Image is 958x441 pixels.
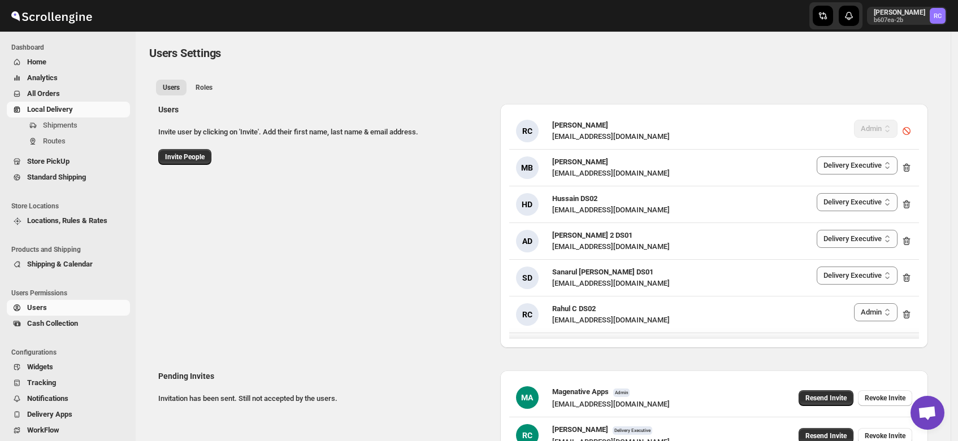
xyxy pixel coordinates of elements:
[27,260,93,268] span: Shipping & Calendar
[27,394,68,403] span: Notifications
[11,289,130,298] span: Users Permissions
[552,131,670,142] div: [EMAIL_ADDRESS][DOMAIN_NAME]
[27,363,53,371] span: Widgets
[805,394,847,403] span: Resend Invite
[7,133,130,149] button: Routes
[27,410,72,418] span: Delivery Apps
[156,80,187,95] button: All customers
[911,396,944,430] a: Open chat
[7,256,130,272] button: Shipping & Calendar
[7,117,130,133] button: Shipments
[27,378,56,387] span: Tracking
[552,268,653,276] span: Sanarul [PERSON_NAME] DS01
[158,126,491,138] p: Invite user by clicking on 'Invite'. Add their first name, last name & email address.
[11,245,130,254] span: Products and Shipping
[867,7,947,25] button: User menu
[27,58,46,66] span: Home
[149,46,221,60] span: Users Settings
[552,278,670,289] div: [EMAIL_ADDRESS][DOMAIN_NAME]
[196,83,213,92] span: Roles
[516,386,539,409] div: MA
[7,54,130,70] button: Home
[858,390,912,406] button: Revoke Invite
[158,370,491,382] h2: Pending Invites
[874,8,925,17] p: [PERSON_NAME]
[158,149,211,165] button: Invite People
[552,121,608,129] span: [PERSON_NAME]
[552,387,609,396] span: Magenative Apps
[7,86,130,102] button: All Orders
[11,43,130,52] span: Dashboard
[7,316,130,331] button: Cash Collection
[27,319,78,328] span: Cash Collection
[516,120,539,142] div: RC
[165,152,205,161] span: Invite People
[43,121,77,129] span: Shipments
[516,267,539,289] div: SD
[865,394,905,403] span: Revoke Invite
[516,303,539,326] div: RC
[7,300,130,316] button: Users
[613,426,652,435] span: Delivery Executive
[7,391,130,407] button: Notifications
[158,393,491,404] p: Invitation has been sent. Still not accepted by the users.
[158,104,491,115] h2: Users
[7,422,130,438] button: WorkFlow
[27,105,73,113] span: Local Delivery
[552,399,670,410] div: [EMAIL_ADDRESS][DOMAIN_NAME]
[27,157,70,165] span: Store PickUp
[552,315,670,326] div: [EMAIL_ADDRESS][DOMAIN_NAME]
[27,216,107,225] span: Locations, Rules & Rates
[7,407,130,422] button: Delivery Apps
[163,83,180,92] span: Users
[9,2,94,30] img: ScrollEngine
[7,359,130,375] button: Widgets
[552,158,608,166] span: [PERSON_NAME]
[11,348,130,357] span: Configurations
[7,213,130,229] button: Locations, Rules & Rates
[552,194,597,203] span: Hussain DS02
[27,173,86,181] span: Standard Shipping
[7,375,130,391] button: Tracking
[552,168,670,179] div: [EMAIL_ADDRESS][DOMAIN_NAME]
[11,202,130,211] span: Store Locations
[805,431,847,440] span: Resend Invite
[865,431,905,440] span: Revoke Invite
[552,231,632,239] span: [PERSON_NAME] 2 DS01
[934,12,942,20] text: RC
[516,230,539,252] div: AD
[552,241,670,252] div: [EMAIL_ADDRESS][DOMAIN_NAME]
[27,89,60,98] span: All Orders
[874,17,925,24] p: b607ea-2b
[930,8,946,24] span: Rahul Chopra
[552,204,670,216] div: [EMAIL_ADDRESS][DOMAIN_NAME]
[7,70,130,86] button: Analytics
[516,193,539,216] div: HD
[516,156,539,179] div: MB
[552,304,596,313] span: Rahul C DS02
[43,137,66,145] span: Routes
[27,426,59,434] span: WorkFlow
[27,73,58,82] span: Analytics
[613,388,630,397] span: Admin
[27,303,47,312] span: Users
[799,390,853,406] button: Resend Invite
[552,425,608,434] span: [PERSON_NAME]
